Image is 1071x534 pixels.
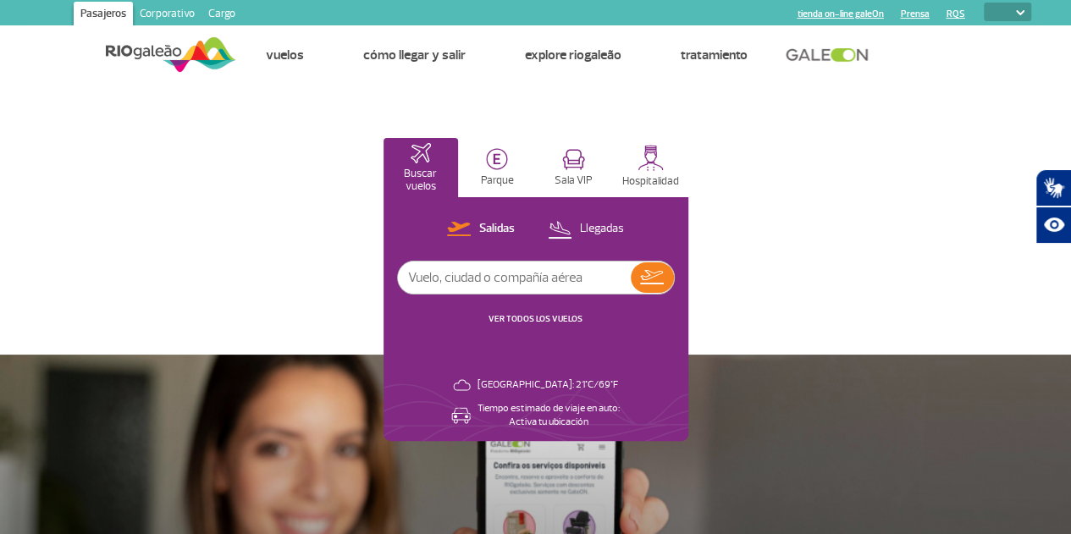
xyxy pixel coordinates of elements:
[1035,206,1071,244] button: Abrir recursos assistivos.
[74,2,133,29] a: Pasajeros
[555,174,593,187] p: Sala VIP
[202,2,242,29] a: Cargo
[489,313,582,324] a: VER TODOS LOS VUELOS
[398,261,631,294] input: Vuelo, ciudad o compañía aérea
[483,312,588,326] button: VER TODOS LOS VUELOS
[1035,169,1071,206] button: Abrir tradutor de língua de sinais.
[478,402,620,429] p: Tiempo estimado de viaje en auto: Activa tu ubicación
[486,148,508,170] img: carParkingHome.svg
[638,145,664,171] img: hospitality.svg
[525,47,621,63] a: Explore RIOgaleão
[622,175,679,188] p: Hospitalidad
[580,221,624,237] p: Llegadas
[363,47,466,63] a: Cómo llegar y salir
[946,8,964,19] a: RQS
[900,8,929,19] a: Prensa
[411,143,431,163] img: airplaneHomeActive.svg
[797,8,883,19] a: tienda on-line galeOn
[613,138,688,197] button: Hospitalidad
[133,2,202,29] a: Corporativo
[481,174,514,187] p: Parque
[537,138,612,197] button: Sala VIP
[1035,169,1071,244] div: Plugin de acessibilidade da Hand Talk.
[266,47,304,63] a: Vuelos
[392,168,450,193] p: Buscar vuelos
[543,218,629,240] button: Llegadas
[384,138,459,197] button: Buscar vuelos
[442,218,520,240] button: Salidas
[562,149,585,170] img: vipRoom.svg
[460,138,535,197] button: Parque
[478,378,618,392] p: [GEOGRAPHIC_DATA]: 21°C/69°F
[681,47,748,63] a: Tratamiento
[479,221,515,237] p: Salidas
